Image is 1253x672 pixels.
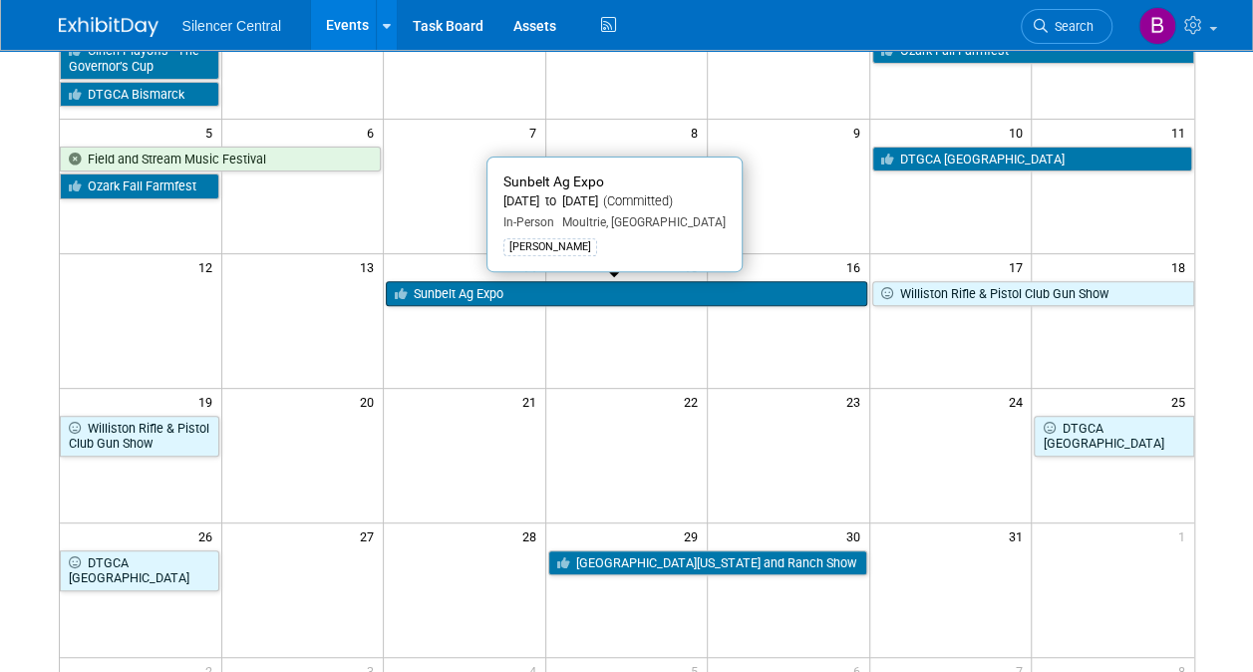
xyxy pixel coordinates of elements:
span: 19 [196,389,221,414]
a: [GEOGRAPHIC_DATA][US_STATE] and Ranch Show [548,550,867,576]
span: Silencer Central [182,18,282,34]
span: Search [1048,19,1094,34]
a: Ozark Fall Farmfest [60,173,219,199]
span: 11 [1169,120,1194,145]
span: (Committed) [598,193,673,208]
a: Williston Rifle & Pistol Club Gun Show [60,416,219,457]
span: 7 [527,120,545,145]
a: DTGCA [GEOGRAPHIC_DATA] [872,147,1192,172]
span: Sunbelt Ag Expo [503,173,604,189]
span: 28 [520,523,545,548]
a: DTGCA [GEOGRAPHIC_DATA] [1034,416,1193,457]
span: 10 [1006,120,1031,145]
span: 17 [1006,254,1031,279]
span: 26 [196,523,221,548]
span: 29 [682,523,707,548]
img: ExhibitDay [59,17,158,37]
a: Field and Stream Music Festival [60,147,382,172]
span: 18 [1169,254,1194,279]
span: 8 [689,120,707,145]
span: Moultrie, [GEOGRAPHIC_DATA] [554,215,726,229]
span: 5 [203,120,221,145]
span: 12 [196,254,221,279]
span: 25 [1169,389,1194,414]
span: 9 [851,120,869,145]
span: 13 [358,254,383,279]
span: 6 [365,120,383,145]
a: Search [1021,9,1112,44]
a: Williston Rifle & Pistol Club Gun Show [872,281,1194,307]
span: 31 [1006,523,1031,548]
div: [DATE] to [DATE] [503,193,726,210]
a: DTGCA Bismarck [60,82,219,108]
span: In-Person [503,215,554,229]
div: [PERSON_NAME] [503,238,597,256]
span: 30 [844,523,869,548]
a: DTGCA [GEOGRAPHIC_DATA] [60,550,219,591]
img: Billee Page [1138,7,1176,45]
span: 1 [1176,523,1194,548]
a: Cinch Playoffs - The Governor’s Cup [60,38,219,79]
span: 16 [844,254,869,279]
span: 24 [1006,389,1031,414]
span: 22 [682,389,707,414]
span: 20 [358,389,383,414]
a: Ozark Fall Farmfest [872,38,1194,64]
a: Sunbelt Ag Expo [386,281,867,307]
span: 23 [844,389,869,414]
span: 21 [520,389,545,414]
span: 27 [358,523,383,548]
